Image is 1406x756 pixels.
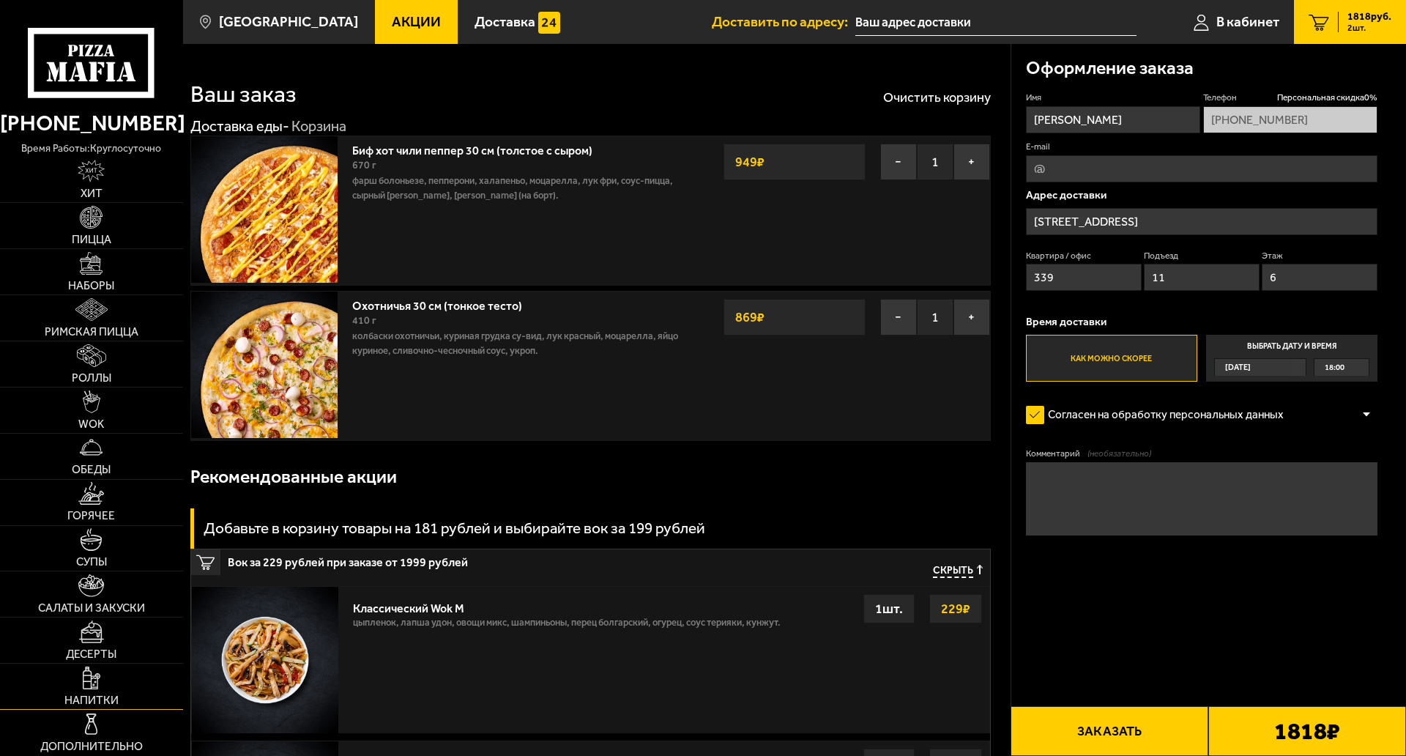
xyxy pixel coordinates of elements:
[538,12,560,34] img: 15daf4d41897b9f0e9f617042186c801.svg
[78,419,104,430] span: WOK
[1274,719,1340,743] b: 1818 ₽
[68,281,114,292] span: Наборы
[1011,706,1208,756] button: Заказать
[953,299,990,336] button: +
[1026,59,1194,77] h3: Оформление заказа
[204,520,705,535] h3: Добавьте в корзину товары на 181 рублей и выбирайте вок за 199 рублей
[38,603,145,614] span: Салаты и закуски
[228,549,707,568] span: Вок за 229 рублей при заказе от 1999 рублей
[933,565,983,579] button: Скрыть
[1026,400,1298,429] label: Согласен на обработку персональных данных
[352,139,607,157] a: Биф хот чили пеппер 30 см (толстое с сыром)
[1026,190,1377,201] p: Адрес доставки
[1026,335,1197,382] label: Как можно скорее
[917,144,953,180] span: 1
[353,615,781,637] p: цыпленок, лапша удон, овощи микс, шампиньоны, перец болгарский, огурец, соус терияки, кунжут.
[863,594,915,623] div: 1 шт.
[67,511,115,522] span: Горячее
[880,299,917,336] button: −
[40,741,143,752] span: Дополнительно
[1026,448,1377,460] label: Комментарий
[883,91,991,104] button: Очистить корзину
[1026,155,1377,182] input: @
[1026,316,1377,327] p: Время доставки
[1325,359,1344,376] span: 18:00
[353,594,781,615] div: Классический Wok M
[855,9,1137,36] input: Ваш адрес доставки
[1144,250,1260,262] label: Подъезд
[1216,15,1279,29] span: В кабинет
[732,303,768,331] strong: 869 ₽
[1087,448,1151,460] span: (необязательно)
[72,234,111,245] span: Пицца
[72,373,111,384] span: Роллы
[191,586,990,733] a: Классический Wok Mцыпленок, лапша удон, овощи микс, шампиньоны, перец болгарский, огурец, соус те...
[352,174,679,203] p: фарш болоньезе, пепперони, халапеньо, моцарелла, лук фри, соус-пицца, сырный [PERSON_NAME], [PERS...
[732,148,768,176] strong: 949 ₽
[190,117,289,135] a: Доставка еды-
[1277,92,1377,104] span: Персональная скидка 0 %
[1203,92,1377,104] label: Телефон
[1206,335,1377,382] label: Выбрать дату и время
[880,144,917,180] button: −
[64,695,119,706] span: Напитки
[953,144,990,180] button: +
[1347,12,1391,22] span: 1818 руб.
[45,327,138,338] span: Римская пицца
[76,557,107,568] span: Супы
[1203,106,1377,133] input: +7 (
[1026,141,1377,153] label: E-mail
[190,467,397,486] h3: Рекомендованные акции
[219,15,358,29] span: [GEOGRAPHIC_DATA]
[81,188,103,199] span: Хит
[352,159,376,171] span: 670 г
[66,649,116,660] span: Десерты
[1262,250,1377,262] label: Этаж
[1026,92,1200,104] label: Имя
[933,565,973,579] span: Скрыть
[1026,106,1200,133] input: Имя
[937,595,974,623] strong: 229 ₽
[352,314,376,327] span: 410 г
[475,15,535,29] span: Доставка
[1225,359,1251,376] span: [DATE]
[190,82,297,105] h1: Ваш заказ
[1026,250,1142,262] label: Квартира / офис
[712,15,855,29] span: Доставить по адресу:
[291,116,346,136] div: Корзина
[72,464,111,475] span: Обеды
[917,299,953,336] span: 1
[392,15,441,29] span: Акции
[352,329,679,358] p: колбаски охотничьи, куриная грудка су-вид, лук красный, моцарелла, яйцо куриное, сливочно-чесночн...
[1347,23,1391,32] span: 2 шт.
[352,294,537,313] a: Охотничья 30 см (тонкое тесто)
